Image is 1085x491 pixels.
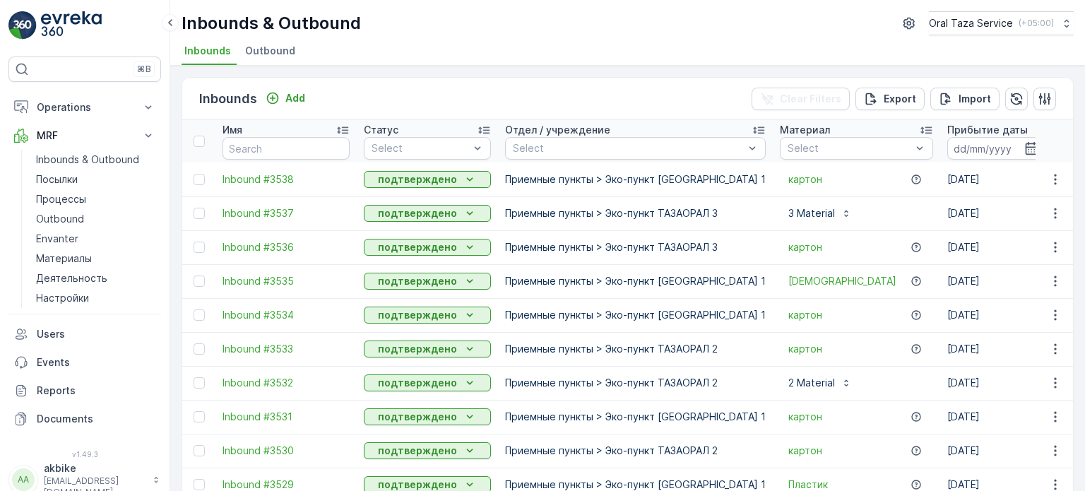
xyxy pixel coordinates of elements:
[245,44,295,58] span: Outbound
[947,123,1028,137] p: Прибытие даты
[8,11,37,40] img: logo
[223,240,350,254] a: Inbound #3536
[36,192,86,206] p: Процессы
[223,123,242,137] p: Имя
[364,239,491,256] button: подтверждено
[194,208,205,219] div: Toggle Row Selected
[378,410,457,424] p: подтверждено
[30,170,161,189] a: Посылки
[194,309,205,321] div: Toggle Row Selected
[223,444,350,458] a: Inbound #3530
[194,242,205,253] div: Toggle Row Selected
[364,273,491,290] button: подтверждено
[884,92,916,106] p: Export
[194,276,205,287] div: Toggle Row Selected
[372,141,469,155] p: Select
[194,479,205,490] div: Toggle Row Selected
[194,377,205,389] div: Toggle Row Selected
[37,100,133,114] p: Operations
[498,332,773,366] td: Приемные пункты > Эко-пункт ТАЗАОРАЛ 2
[194,174,205,185] div: Toggle Row Selected
[947,137,1044,160] input: dd/mm/yyyy
[37,384,155,398] p: Reports
[194,343,205,355] div: Toggle Row Selected
[8,405,161,433] a: Documents
[36,271,107,285] p: Деятельность
[788,376,835,390] p: 2 Material
[182,12,361,35] p: Inbounds & Outbound
[498,264,773,298] td: Приемные пункты > Эко-пункт [GEOGRAPHIC_DATA] 1
[364,171,491,188] button: подтверждено
[780,372,860,394] button: 2 Material
[780,92,841,106] p: Clear Filters
[8,93,161,122] button: Operations
[364,205,491,222] button: подтверждено
[505,123,610,137] p: Отдел / учреждение
[788,410,822,424] a: картон
[8,450,161,459] span: v 1.49.3
[498,196,773,230] td: Приемные пункты > Эко-пункт ТАЗАОРАЛ 3
[855,88,925,110] button: Export
[929,16,1013,30] p: Oral Taza Service
[8,348,161,377] a: Events
[41,11,102,40] img: logo_light-DOdMpM7g.png
[36,232,78,246] p: Envanter
[36,212,84,226] p: Outbound
[378,308,457,322] p: подтверждено
[378,342,457,356] p: подтверждено
[498,434,773,468] td: Приемные пункты > Эко-пункт ТАЗАОРАЛ 2
[260,90,311,107] button: Add
[788,342,822,356] span: картон
[36,291,89,305] p: Настройки
[194,411,205,422] div: Toggle Row Selected
[498,230,773,264] td: Приемные пункты > Эко-пункт ТАЗАОРАЛ 3
[378,240,457,254] p: подтверждено
[930,88,1000,110] button: Import
[223,206,350,220] a: Inbound #3537
[788,308,822,322] a: картон
[30,189,161,209] a: Процессы
[30,150,161,170] a: Inbounds & Outbound
[364,408,491,425] button: подтверждено
[223,172,350,187] a: Inbound #3538
[223,410,350,424] a: Inbound #3531
[37,355,155,369] p: Events
[199,89,257,109] p: Inbounds
[378,274,457,288] p: подтверждено
[788,444,822,458] a: картон
[285,91,305,105] p: Add
[37,327,155,341] p: Users
[788,274,896,288] a: Бумага
[184,44,231,58] span: Inbounds
[752,88,850,110] button: Clear Filters
[223,342,350,356] a: Inbound #3533
[37,412,155,426] p: Documents
[30,249,161,268] a: Материалы
[378,376,457,390] p: подтверждено
[378,172,457,187] p: подтверждено
[223,376,350,390] span: Inbound #3532
[30,268,161,288] a: Деятельность
[223,308,350,322] a: Inbound #3534
[36,172,78,187] p: Посылки
[498,298,773,332] td: Приемные пункты > Эко-пункт [GEOGRAPHIC_DATA] 1
[8,377,161,405] a: Reports
[1019,18,1054,29] p: ( +05:00 )
[194,445,205,456] div: Toggle Row Selected
[30,229,161,249] a: Envanter
[788,240,822,254] span: картон
[223,274,350,288] a: Inbound #3535
[30,209,161,229] a: Outbound
[780,202,860,225] button: 3 Material
[364,374,491,391] button: подтверждено
[498,366,773,400] td: Приемные пункты > Эко-пункт ТАЗАОРАЛ 2
[788,141,911,155] p: Select
[8,122,161,150] button: MRF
